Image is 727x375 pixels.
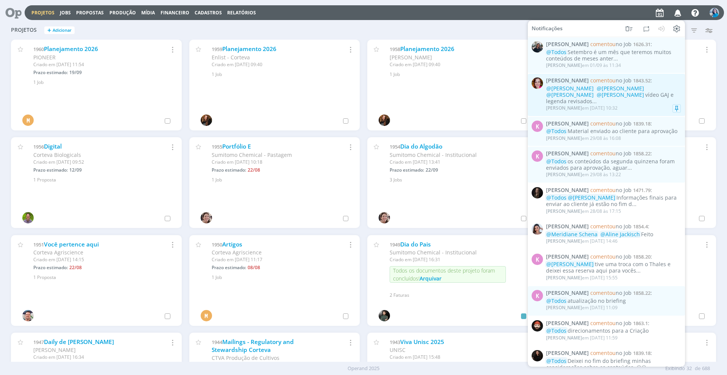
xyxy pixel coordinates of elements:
[212,159,328,166] div: Criado em [DATE] 10:18
[22,310,34,321] img: C
[546,187,589,193] span: [PERSON_NAME]
[390,249,477,256] span: Sumitomo Chemical - Institucional
[33,249,83,256] span: Corteva Agriscience
[665,365,685,372] span: Exibindo
[33,46,44,53] span: 1960
[33,54,56,61] span: PIONEER
[400,240,431,248] a: Dia do Pais
[546,305,618,310] div: em [DATE] 11:09
[33,354,150,361] div: Criado em [DATE] 16:34
[532,187,543,198] img: N
[379,212,390,223] img: A
[390,256,506,263] div: Criado em [DATE] 16:31
[390,241,400,248] span: 1949
[546,63,621,68] div: em 01/09 às 11:34
[212,339,222,346] span: 1944
[532,223,543,235] img: N
[709,6,719,19] button: E
[546,48,566,56] span: @Todos
[400,338,444,346] a: Viva Unisc 2025
[546,290,589,296] span: [PERSON_NAME]
[33,274,172,281] div: 1 Proposta
[33,346,76,353] span: [PERSON_NAME]
[212,143,222,150] span: 1955
[107,10,138,16] button: Produção
[195,9,222,16] span: Cadastros
[633,186,651,193] span: 1471.79
[546,358,681,371] div: Deixei no fim do briefing minhas considerações sobre os conteúdos. @@...
[546,120,681,127] span: :
[390,159,506,166] div: Criado em [DATE] 13:41
[390,46,400,53] span: 1958
[546,261,681,274] div: tive uma troca com o Thales e deixei essa reserva aqui para vocês...
[597,85,644,92] span: @[PERSON_NAME]
[532,320,543,331] img: W
[546,298,681,304] div: atualização no briefing
[590,150,616,157] span: comentou
[390,346,406,353] span: UNISC
[390,151,477,158] span: Sumitomo Chemical - Institucional
[60,9,71,16] a: Jobs
[33,159,150,166] div: Criado em [DATE] 09:52
[225,10,258,16] button: Relatórios
[390,143,400,150] span: 1954
[44,45,98,53] a: Planejamento 2026
[686,365,692,372] span: 32
[590,119,616,127] span: comentou
[33,69,68,76] span: Prazo estimado:
[212,249,262,256] span: Corteva Agriscience
[33,177,172,183] div: 1 Proposta
[546,127,566,135] span: @Todos
[710,8,719,17] img: E
[546,231,681,238] div: Feito
[546,253,681,260] span: :
[532,350,543,361] img: S
[590,223,632,230] span: no Job
[212,177,351,183] div: 1 Job
[546,171,582,178] span: [PERSON_NAME]
[546,350,589,356] span: [PERSON_NAME]
[109,9,136,16] a: Produção
[532,41,543,53] img: M
[546,150,589,157] span: [PERSON_NAME]
[590,119,632,127] span: no Job
[546,304,582,311] span: [PERSON_NAME]
[22,212,34,223] img: T
[546,231,598,238] span: @Meridiane Schena
[212,354,279,361] span: CTVA Produção de Cultivos
[44,338,114,346] a: Daily de [PERSON_NAME]
[532,150,543,162] div: K
[546,128,681,135] div: Material enviado ao cliente para aprovação
[44,143,62,150] a: Digital
[532,290,543,301] div: K
[590,186,616,193] span: comentou
[532,77,543,89] img: B
[33,339,44,346] span: 1947
[227,9,256,16] a: Relatórios
[546,238,582,244] span: [PERSON_NAME]
[633,253,651,260] span: 1858.20
[212,167,246,173] span: Prazo estimado:
[222,45,276,53] a: Planejamento 2026
[248,167,260,173] span: 22/08
[546,335,582,341] span: [PERSON_NAME]
[546,327,566,334] span: @Todos
[532,25,563,32] span: Notificações
[590,77,616,84] span: comentou
[532,120,543,132] div: K
[201,310,212,321] div: M
[590,40,632,48] span: no Job
[192,10,224,16] button: Cadastros
[546,41,681,48] span: :
[546,105,618,111] div: em [DATE] 10:32
[546,223,589,230] span: [PERSON_NAME]
[590,150,632,157] span: no Job
[400,45,454,53] a: Planejamento 2026
[546,187,681,193] span: :
[390,354,506,361] div: Criado em [DATE] 15:48
[58,10,73,16] button: Jobs
[590,253,632,260] span: no Job
[390,61,506,68] div: Criado em [DATE] 09:40
[400,143,442,150] a: Dia do Algodão
[546,209,621,214] div: em 28/08 às 17:15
